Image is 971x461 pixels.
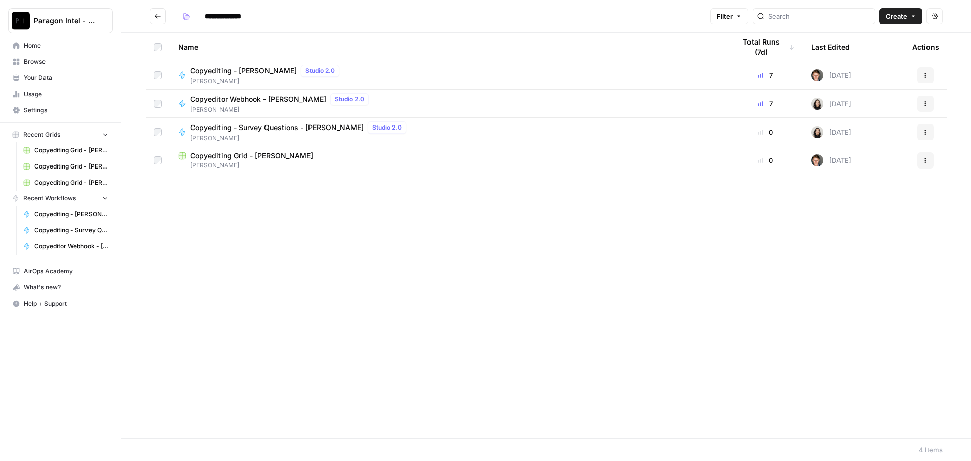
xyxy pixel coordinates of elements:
span: Studio 2.0 [372,123,402,132]
span: [PERSON_NAME] [190,105,373,114]
a: Copyeditor Webhook - [PERSON_NAME]Studio 2.0[PERSON_NAME] [178,93,719,114]
span: Studio 2.0 [335,95,364,104]
span: Copyediting - Survey Questions - [PERSON_NAME] [190,122,364,133]
span: Recent Workflows [23,194,76,203]
a: Home [8,37,113,54]
a: Copyediting - Survey Questions - [PERSON_NAME]Studio 2.0[PERSON_NAME] [178,121,719,143]
img: t5ef5oef8zpw1w4g2xghobes91mw [811,98,823,110]
div: 7 [735,99,795,109]
a: Copyediting Grid - [PERSON_NAME] [19,158,113,175]
span: Copyediting Grid - [PERSON_NAME] [34,162,108,171]
div: [DATE] [811,98,851,110]
button: Create [879,8,922,24]
span: Filter [717,11,733,21]
div: 7 [735,70,795,80]
div: Last Edited [811,33,850,61]
span: Copyediting - [PERSON_NAME] [190,66,297,76]
div: [DATE] [811,69,851,81]
span: Copyediting - Survey Questions - [PERSON_NAME] [34,226,108,235]
button: Recent Workflows [8,191,113,206]
span: Usage [24,90,108,99]
img: t5ef5oef8zpw1w4g2xghobes91mw [811,126,823,138]
span: Copyediting - [PERSON_NAME] [34,209,108,219]
button: What's new? [8,279,113,296]
button: Workspace: Paragon Intel - Copyediting [8,8,113,33]
span: Copyediting Grid - [PERSON_NAME] [34,178,108,187]
span: [PERSON_NAME] [190,134,410,143]
img: qw00ik6ez51o8uf7vgx83yxyzow9 [811,154,823,166]
span: AirOps Academy [24,267,108,276]
span: Studio 2.0 [305,66,335,75]
a: Copyediting - Survey Questions - [PERSON_NAME] [19,222,113,238]
button: Go back [150,8,166,24]
a: Copyediting Grid - [PERSON_NAME][PERSON_NAME] [178,151,719,170]
button: Filter [710,8,748,24]
span: Recent Grids [23,130,60,139]
span: Paragon Intel - Copyediting [34,16,95,26]
div: 0 [735,127,795,137]
a: Copyediting - [PERSON_NAME]Studio 2.0[PERSON_NAME] [178,65,719,86]
div: [DATE] [811,154,851,166]
div: What's new? [9,280,112,295]
div: Actions [912,33,939,61]
div: Total Runs (7d) [735,33,795,61]
a: Copyediting - [PERSON_NAME] [19,206,113,222]
input: Search [768,11,871,21]
span: Browse [24,57,108,66]
a: Browse [8,54,113,70]
div: 4 Items [919,445,943,455]
a: AirOps Academy [8,263,113,279]
span: Home [24,41,108,50]
span: Copyediting Grid - [PERSON_NAME] [190,151,313,161]
span: Your Data [24,73,108,82]
a: Copyediting Grid - [PERSON_NAME] [19,142,113,158]
button: Help + Support [8,296,113,312]
img: qw00ik6ez51o8uf7vgx83yxyzow9 [811,69,823,81]
span: [PERSON_NAME] [178,161,719,170]
div: [DATE] [811,126,851,138]
a: Copyediting Grid - [PERSON_NAME] [19,175,113,191]
a: Copyeditor Webhook - [PERSON_NAME] [19,238,113,255]
span: Copyeditor Webhook - [PERSON_NAME] [34,242,108,251]
span: Settings [24,106,108,115]
span: Copyediting Grid - [PERSON_NAME] [34,146,108,155]
button: Recent Grids [8,127,113,142]
a: Settings [8,102,113,118]
span: Help + Support [24,299,108,308]
img: Paragon Intel - Copyediting Logo [12,12,30,30]
span: Create [886,11,907,21]
span: [PERSON_NAME] [190,77,343,86]
a: Your Data [8,70,113,86]
span: Copyeditor Webhook - [PERSON_NAME] [190,94,326,104]
div: Name [178,33,719,61]
a: Usage [8,86,113,102]
div: 0 [735,155,795,165]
